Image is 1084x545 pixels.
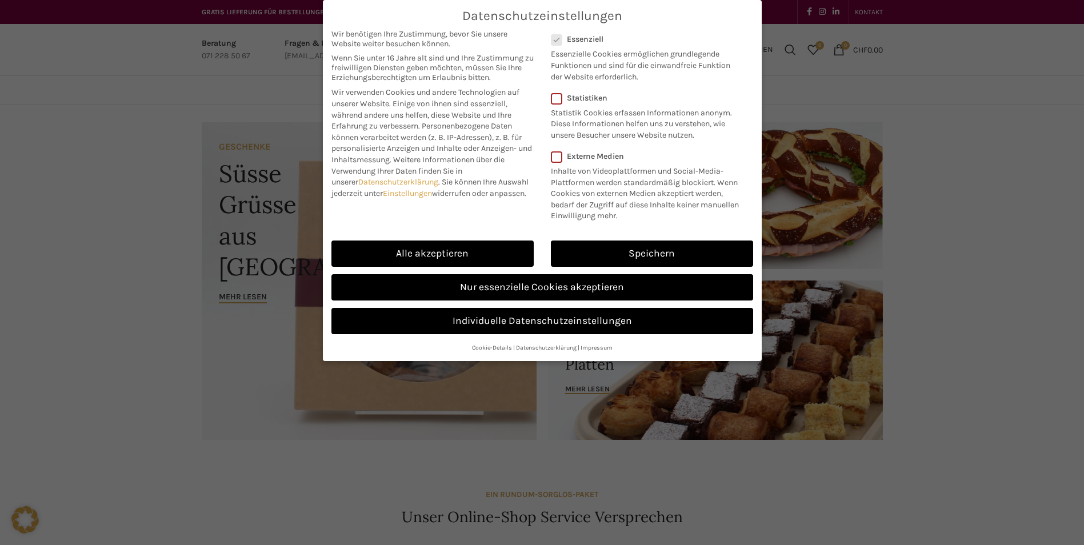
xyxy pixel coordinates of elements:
[331,29,534,49] span: Wir benötigen Ihre Zustimmung, bevor Sie unsere Website weiter besuchen können.
[551,93,738,103] label: Statistiken
[462,9,622,23] span: Datenschutzeinstellungen
[581,344,613,351] a: Impressum
[551,241,753,267] a: Speichern
[472,344,512,351] a: Cookie-Details
[551,34,738,44] label: Essenziell
[331,121,532,165] span: Personenbezogene Daten können verarbeitet werden (z. B. IP-Adressen), z. B. für personalisierte A...
[331,241,534,267] a: Alle akzeptieren
[383,189,432,198] a: Einstellungen
[331,87,519,131] span: Wir verwenden Cookies und andere Technologien auf unserer Website. Einige von ihnen sind essenzie...
[358,177,438,187] a: Datenschutzerklärung
[331,274,753,300] a: Nur essenzielle Cookies akzeptieren
[551,44,738,82] p: Essenzielle Cookies ermöglichen grundlegende Funktionen und sind für die einwandfreie Funktion de...
[331,53,534,82] span: Wenn Sie unter 16 Jahre alt sind und Ihre Zustimmung zu freiwilligen Diensten geben möchten, müss...
[331,177,529,198] span: Sie können Ihre Auswahl jederzeit unter widerrufen oder anpassen.
[331,155,505,187] span: Weitere Informationen über die Verwendung Ihrer Daten finden Sie in unserer .
[551,151,746,161] label: Externe Medien
[516,344,577,351] a: Datenschutzerklärung
[551,161,746,222] p: Inhalte von Videoplattformen und Social-Media-Plattformen werden standardmäßig blockiert. Wenn Co...
[331,308,753,334] a: Individuelle Datenschutzeinstellungen
[551,103,738,141] p: Statistik Cookies erfassen Informationen anonym. Diese Informationen helfen uns zu verstehen, wie...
